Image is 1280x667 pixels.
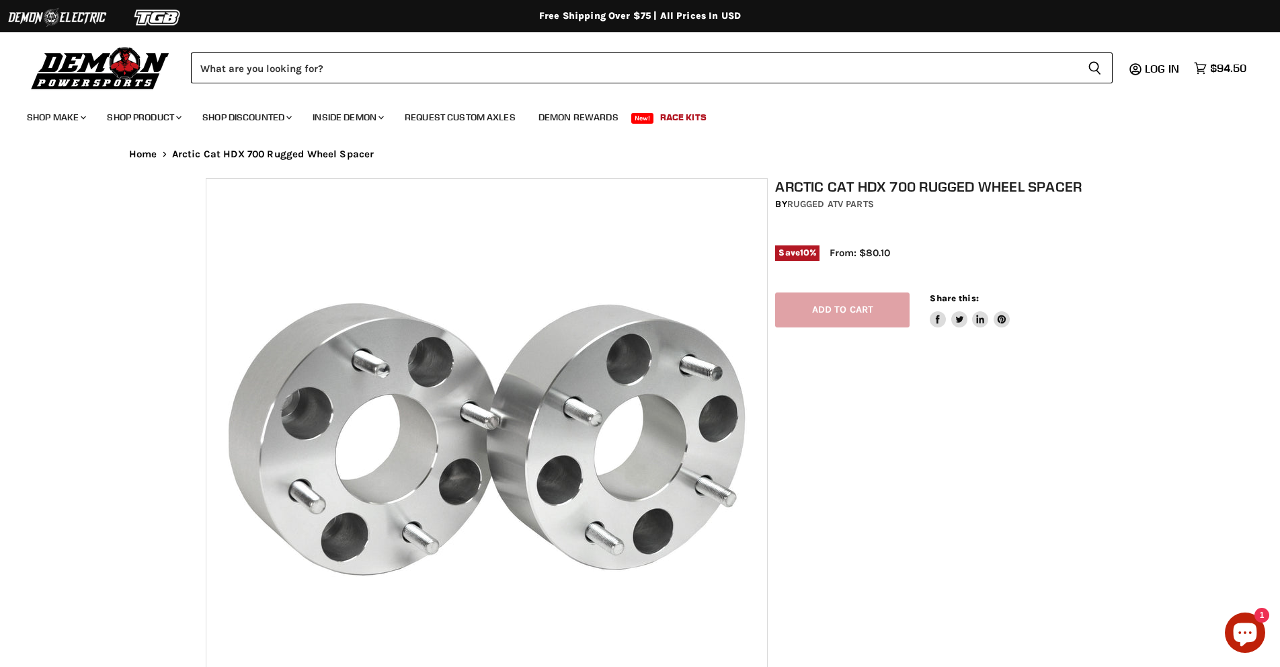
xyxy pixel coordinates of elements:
[1139,63,1187,75] a: Log in
[102,10,1178,22] div: Free Shipping Over $75 | All Prices In USD
[800,247,809,258] span: 10
[930,293,978,303] span: Share this:
[1210,62,1246,75] span: $94.50
[7,5,108,30] img: Demon Electric Logo 2
[27,44,174,91] img: Demon Powersports
[129,149,157,160] a: Home
[528,104,629,131] a: Demon Rewards
[1221,613,1269,656] inbox-online-store-chat: Shopify online store chat
[1145,62,1179,75] span: Log in
[17,104,94,131] a: Shop Make
[395,104,526,131] a: Request Custom Axles
[650,104,717,131] a: Race Kits
[17,98,1243,131] ul: Main menu
[787,198,874,210] a: Rugged ATV Parts
[775,197,1082,212] div: by
[108,5,208,30] img: TGB Logo 2
[192,104,300,131] a: Shop Discounted
[930,292,1010,328] aside: Share this:
[775,178,1082,195] h1: Arctic Cat HDX 700 Rugged Wheel Spacer
[303,104,392,131] a: Inside Demon
[191,52,1077,83] input: Search
[97,104,190,131] a: Shop Product
[775,245,819,260] span: Save %
[102,149,1178,160] nav: Breadcrumbs
[1187,58,1253,78] a: $94.50
[830,247,890,259] span: From: $80.10
[631,113,654,124] span: New!
[1077,52,1113,83] button: Search
[191,52,1113,83] form: Product
[172,149,374,160] span: Arctic Cat HDX 700 Rugged Wheel Spacer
